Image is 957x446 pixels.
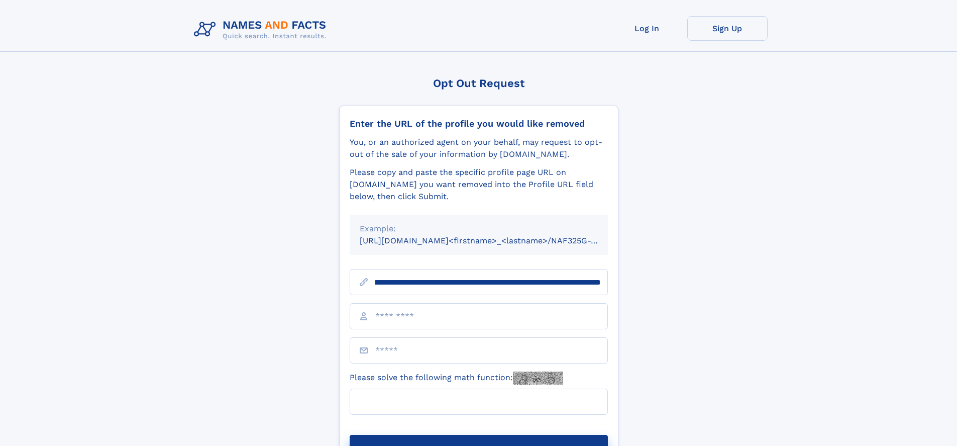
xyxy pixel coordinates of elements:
[360,223,598,235] div: Example:
[350,372,563,385] label: Please solve the following math function:
[339,77,618,90] div: Opt Out Request
[360,236,627,245] small: [URL][DOMAIN_NAME]<firstname>_<lastname>/NAF325G-xxxxxxxx
[350,166,608,203] div: Please copy and paste the specific profile page URL on [DOMAIN_NAME] you want removed into the Pr...
[350,136,608,160] div: You, or an authorized agent on your behalf, may request to opt-out of the sale of your informatio...
[190,16,335,43] img: Logo Names and Facts
[687,16,768,41] a: Sign Up
[350,118,608,129] div: Enter the URL of the profile you would like removed
[607,16,687,41] a: Log In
